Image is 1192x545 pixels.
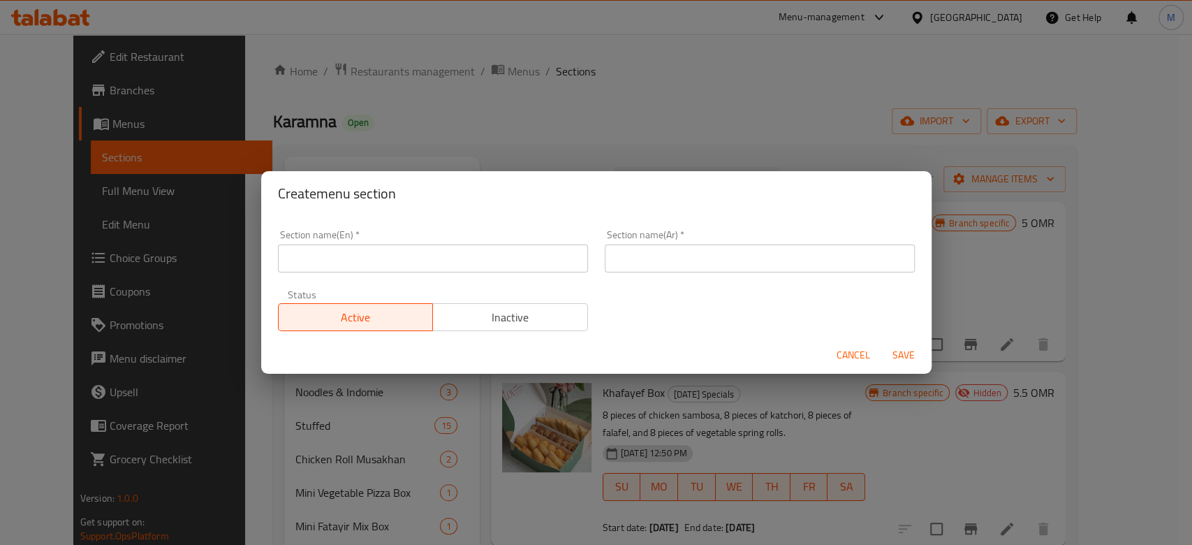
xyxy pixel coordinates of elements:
[439,307,582,328] span: Inactive
[605,245,915,272] input: Please enter section name(ar)
[432,303,588,331] button: Inactive
[278,182,915,205] h2: Create menu section
[837,347,870,364] span: Cancel
[881,342,926,368] button: Save
[278,245,588,272] input: Please enter section name(en)
[831,342,876,368] button: Cancel
[284,307,428,328] span: Active
[278,303,434,331] button: Active
[887,347,920,364] span: Save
